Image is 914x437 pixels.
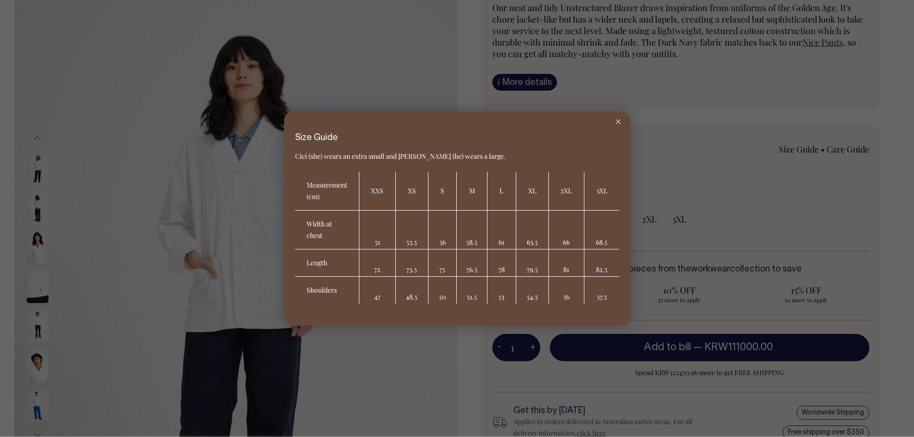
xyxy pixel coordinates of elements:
td: 72 [359,249,396,277]
td: 51 [359,211,396,249]
td: 61 [487,211,516,249]
th: Shoulders [295,277,359,304]
th: Measurement (cm) [295,172,359,211]
td: 47 [359,277,396,304]
th: M [457,172,487,211]
td: 82.5 [584,249,619,277]
td: 53.5 [396,211,428,249]
th: S [428,172,457,211]
th: XS [396,172,428,211]
td: 57.5 [584,277,619,304]
td: 51.5 [457,277,487,304]
td: 63.5 [516,211,549,249]
td: 68.5 [584,211,619,249]
td: 50 [428,277,457,304]
th: XL [516,172,549,211]
th: Width at chest [295,211,359,249]
td: 78 [487,249,516,277]
span: Cici (she) wears an extra small and [PERSON_NAME] (he) wears a large. [295,152,506,161]
th: 3XL [584,172,619,211]
h6: Size Guide [295,133,619,143]
th: 2XL [549,172,584,211]
td: 48.5 [396,277,428,304]
td: 54.5 [516,277,549,304]
th: XXS [359,172,396,211]
td: 75 [428,249,457,277]
td: 79.5 [516,249,549,277]
td: 76.5 [457,249,487,277]
td: 56 [428,211,457,249]
th: L [487,172,516,211]
td: 56 [549,277,584,304]
td: 81 [549,249,584,277]
td: 73.5 [396,249,428,277]
td: 53 [487,277,516,304]
td: 66 [549,211,584,249]
th: Length [295,249,359,277]
td: 58.5 [457,211,487,249]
